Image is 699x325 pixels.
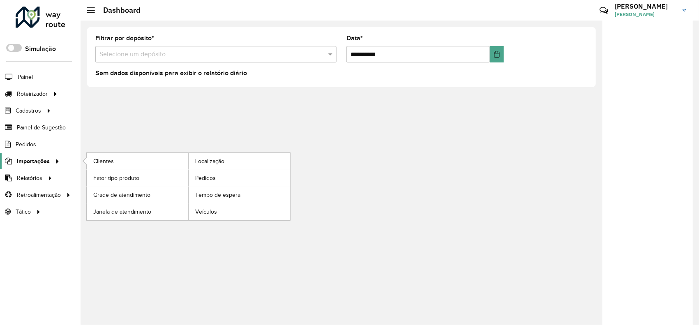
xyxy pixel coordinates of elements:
[189,153,290,169] a: Localização
[17,174,42,182] span: Relatórios
[17,191,61,199] span: Retroalimentação
[16,106,41,115] span: Cadastros
[87,203,188,220] a: Janela de atendimento
[95,33,154,43] label: Filtrar por depósito
[16,140,36,149] span: Pedidos
[17,123,66,132] span: Painel de Sugestão
[95,68,247,78] label: Sem dados disponíveis para exibir o relatório diário
[195,207,217,216] span: Veículos
[17,157,50,166] span: Importações
[615,11,676,18] span: [PERSON_NAME]
[195,191,240,199] span: Tempo de espera
[195,157,224,166] span: Localização
[595,2,613,19] a: Contato Rápido
[195,174,216,182] span: Pedidos
[87,170,188,186] a: Fator tipo produto
[87,187,188,203] a: Grade de atendimento
[93,207,151,216] span: Janela de atendimento
[16,207,31,216] span: Tático
[17,90,48,98] span: Roteirizador
[615,2,676,10] h3: [PERSON_NAME]
[346,33,363,43] label: Data
[25,44,56,54] label: Simulação
[18,73,33,81] span: Painel
[87,153,188,169] a: Clientes
[490,46,504,62] button: Choose Date
[189,187,290,203] a: Tempo de espera
[95,6,141,15] h2: Dashboard
[189,170,290,186] a: Pedidos
[93,191,150,199] span: Grade de atendimento
[93,157,114,166] span: Clientes
[189,203,290,220] a: Veículos
[93,174,139,182] span: Fator tipo produto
